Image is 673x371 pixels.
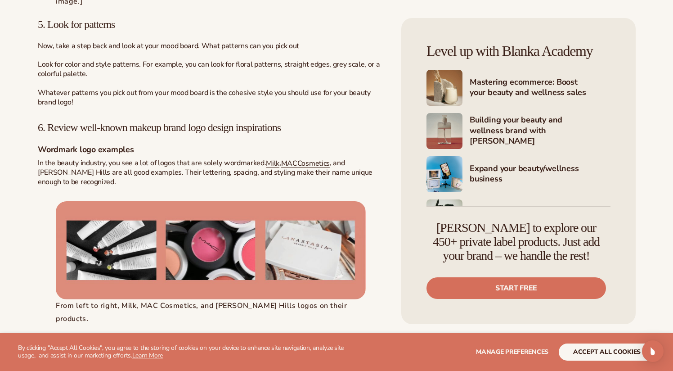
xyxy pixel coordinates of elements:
[426,156,462,192] img: Shopify Image 4
[426,113,462,149] img: Shopify Image 3
[426,113,610,149] a: Shopify Image 3 Building your beauty and wellness brand with [PERSON_NAME]
[426,199,462,235] img: Shopify Image 5
[642,340,664,362] div: Open Intercom Messenger
[38,332,135,343] strong: Monogram logo examples
[297,158,330,168] a: Cosmetics
[426,70,462,106] img: Shopify Image 2
[476,344,548,361] button: Manage preferences
[559,344,655,361] button: accept all cookies
[38,158,266,168] span: In the beauty industry, you see a lot of logos that are solely wordmarked.
[426,277,606,299] a: Start free
[56,299,366,326] figcaption: From left to right, Milk, MAC Cosmetics, and [PERSON_NAME] Hills logos on their products.
[56,201,366,299] img: logo examples
[470,163,610,185] h4: Expand your beauty/wellness business
[426,199,610,235] a: Shopify Image 5 Marketing your beauty and wellness brand 101
[476,348,548,356] span: Manage preferences
[38,41,299,51] span: Now, take a step back and look at your mood board. What patterns can you pick out
[266,158,279,168] a: Milk
[281,158,297,168] a: MAC
[279,158,281,168] span: ,
[38,158,372,187] span: , and [PERSON_NAME] Hills are all good examples. Their lettering, spacing, and styling make their...
[470,115,610,147] h4: Building your beauty and wellness brand with [PERSON_NAME]
[38,18,115,30] span: 5. Look for patterns
[38,59,380,79] span: Look for color and style patterns. For example, you can look for floral patterns, straight edges,...
[426,70,610,106] a: Shopify Image 2 Mastering ecommerce: Boost your beauty and wellness sales
[38,88,371,107] span: Whatever patterns you pick out from your mood board is the cohesive style you should use for your...
[132,351,163,360] a: Learn More
[426,221,606,262] h4: [PERSON_NAME] to explore our 450+ private label products. Just add your brand – we handle the rest!
[18,344,362,360] p: By clicking "Accept All Cookies", you agree to the storing of cookies on your device to enhance s...
[56,201,366,299] a: Sign Up – Blanka Brand
[426,43,610,59] h4: Level up with Blanka Academy
[38,122,281,133] span: 6. Review well-known makeup brand logo design inspirations
[38,144,134,155] strong: Wordmark logo examples
[470,77,610,99] h4: Mastering ecommerce: Boost your beauty and wellness sales
[426,156,610,192] a: Shopify Image 4 Expand your beauty/wellness business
